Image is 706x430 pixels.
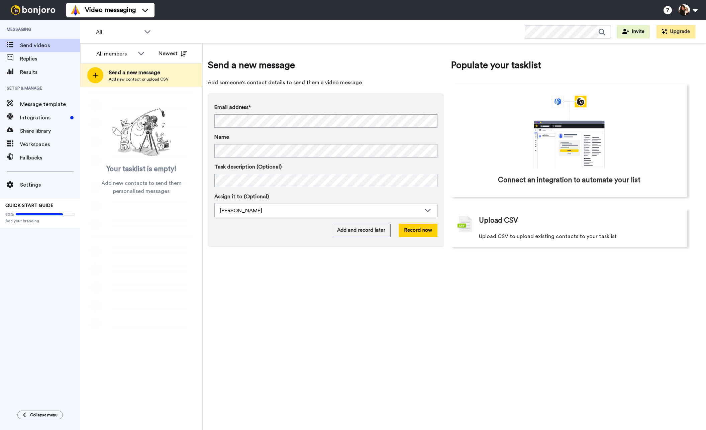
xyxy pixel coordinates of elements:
button: Collapse menu [17,411,63,419]
span: Connect an integration to automate your list [498,175,640,185]
img: ready-set-action.png [108,106,175,159]
img: csv-grey.png [458,216,472,232]
span: Settings [20,181,80,189]
span: QUICK START GUIDE [5,203,54,208]
span: Add new contact or upload CSV [109,77,169,82]
span: All [96,28,141,36]
span: Send a new message [208,59,444,72]
img: bj-logo-header-white.svg [8,5,58,15]
span: Send videos [20,41,80,49]
span: Name [214,133,229,141]
span: Message template [20,100,80,108]
span: Results [20,68,80,76]
span: Your tasklist is empty! [106,164,177,174]
span: Fallbacks [20,154,80,162]
span: Upload CSV [479,216,518,226]
span: 80% [5,212,14,217]
span: Video messaging [85,5,136,15]
label: Task description (Optional) [214,163,437,171]
span: Add someone's contact details to send them a video message [208,79,444,87]
div: All members [96,50,134,58]
span: Share library [20,127,80,135]
span: Add your branding [5,218,75,224]
span: Workspaces [20,140,80,148]
button: Invite [617,25,650,38]
span: Upload CSV to upload existing contacts to your tasklist [479,232,617,240]
label: Email address* [214,103,437,111]
button: Add and record later [332,224,391,237]
span: Add new contacts to send them personalised messages [90,179,192,195]
button: Record now [399,224,437,237]
button: Upgrade [657,25,695,38]
img: vm-color.svg [70,5,81,15]
div: animation [519,96,619,169]
span: Collapse menu [30,412,58,418]
span: Send a new message [109,69,169,77]
label: Assign it to (Optional) [214,193,437,201]
span: Replies [20,55,80,63]
div: [PERSON_NAME] [220,207,421,215]
span: Integrations [20,114,68,122]
button: Newest [154,47,192,60]
span: Populate your tasklist [451,59,687,72]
